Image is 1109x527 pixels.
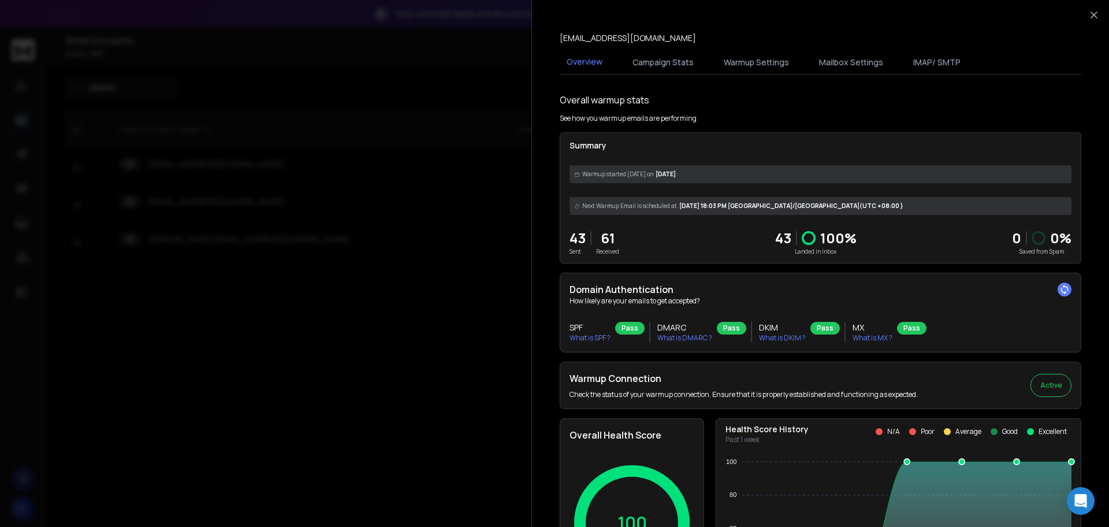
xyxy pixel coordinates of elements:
p: Check the status of your warmup connection. Ensure that it is properly established and functionin... [570,390,918,399]
p: What is SPF ? [570,333,611,343]
p: 43 [570,229,586,247]
p: Saved from Spam [1012,247,1071,256]
tspan: 80 [730,491,736,498]
button: Active [1030,374,1071,397]
div: Open Intercom Messenger [1067,487,1095,515]
h2: Domain Authentication [570,283,1071,296]
div: Pass [717,322,746,335]
button: Overview [560,49,609,76]
p: N/A [887,427,900,436]
p: Excellent [1039,427,1067,436]
p: See how you warmup emails are performing [560,114,697,123]
p: 100 % [820,229,857,247]
p: What is DMARC ? [657,333,712,343]
p: Past 1 week [725,435,809,444]
p: What is MX ? [853,333,892,343]
span: Next Warmup Email is scheduled at [582,202,677,210]
div: Pass [615,322,645,335]
h3: MX [853,322,892,333]
p: What is DKIM ? [759,333,806,343]
p: Landed in Inbox [775,247,857,256]
button: Campaign Stats [626,50,701,75]
tspan: 100 [726,458,736,465]
p: 0 % [1050,229,1071,247]
p: Good [1002,427,1018,436]
p: Sent [570,247,586,256]
span: Warmup started [DATE] on [582,170,653,179]
div: Pass [810,322,840,335]
div: [DATE] 18:03 PM [GEOGRAPHIC_DATA]/[GEOGRAPHIC_DATA] (UTC +08:00 ) [570,197,1071,215]
p: How likely are your emails to get accepted? [570,296,1071,306]
p: 43 [775,229,791,247]
p: Poor [921,427,935,436]
p: Average [955,427,981,436]
p: Summary [570,140,1071,151]
h2: Warmup Connection [570,372,918,385]
h2: Overall Health Score [570,428,694,442]
p: [EMAIL_ADDRESS][DOMAIN_NAME] [560,32,696,44]
h3: DKIM [759,322,806,333]
div: [DATE] [570,165,1071,183]
button: Warmup Settings [717,50,796,75]
h1: Overall warmup stats [560,93,649,107]
div: Pass [897,322,926,335]
p: 61 [596,229,619,247]
p: Health Score History [725,424,809,435]
button: IMAP/ SMTP [906,50,967,75]
h3: SPF [570,322,611,333]
strong: 0 [1012,228,1021,247]
p: Received [596,247,619,256]
button: Mailbox Settings [812,50,890,75]
h3: DMARC [657,322,712,333]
